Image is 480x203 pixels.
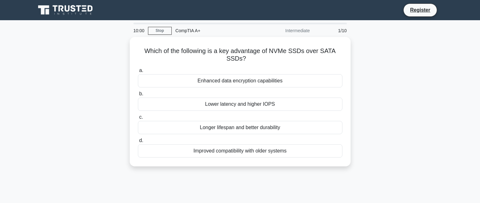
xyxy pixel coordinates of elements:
[138,74,342,87] div: Enhanced data encryption capabilities
[130,24,148,37] div: 10:00
[137,47,343,63] h5: Which of the following is a key advantage of NVMe SSDs over SATA SSDs?
[139,114,143,120] span: c.
[258,24,314,37] div: Intermediate
[406,6,434,14] a: Register
[138,98,342,111] div: Lower latency and higher IOPS
[314,24,351,37] div: 1/10
[138,121,342,134] div: Longer lifespan and better durability
[148,27,172,35] a: Stop
[139,91,143,96] span: b.
[172,24,258,37] div: CompTIA A+
[138,144,342,158] div: Improved compatibility with older systems
[139,68,143,73] span: a.
[139,138,143,143] span: d.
